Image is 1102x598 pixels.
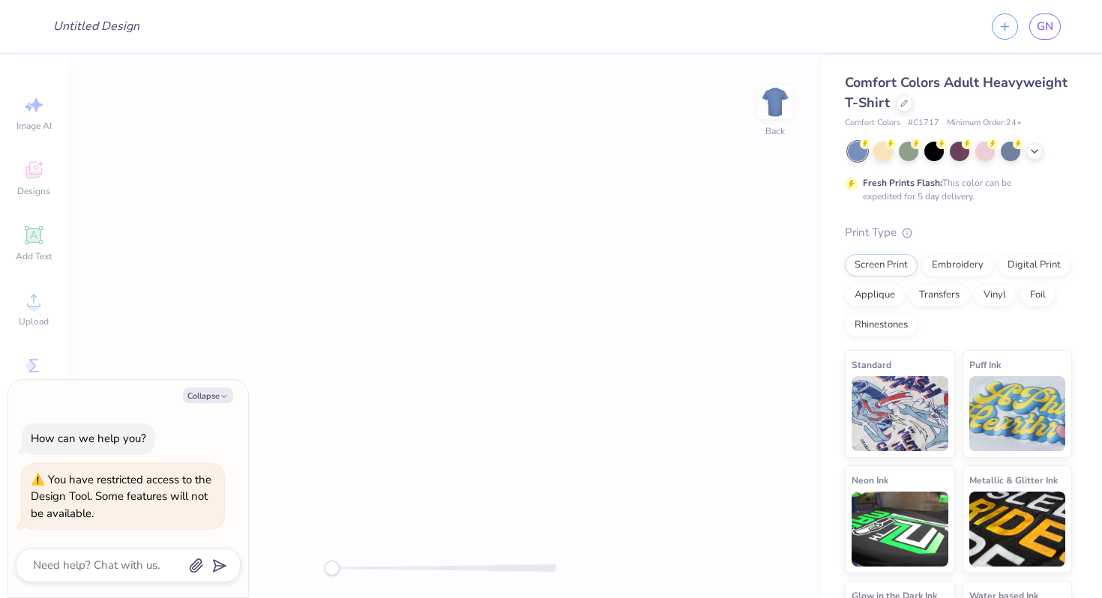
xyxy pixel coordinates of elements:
[845,254,918,277] div: Screen Print
[852,376,948,451] img: Standard
[31,472,211,521] div: You have restricted access to the Design Tool. Some features will not be available.
[909,284,969,306] div: Transfers
[908,117,939,130] span: # C1717
[998,254,1071,277] div: Digital Print
[845,314,918,336] div: Rhinestones
[845,284,905,306] div: Applique
[41,11,151,41] input: Untitled Design
[969,492,1066,567] img: Metallic & Glitter Ink
[969,357,1001,372] span: Puff Ink
[974,284,1016,306] div: Vinyl
[969,472,1058,488] span: Metallic & Glitter Ink
[845,73,1068,112] span: Comfort Colors Adult Heavyweight T-Shirt
[183,387,233,403] button: Collapse
[1020,284,1056,306] div: Foil
[760,87,790,117] img: Back
[852,357,891,372] span: Standard
[845,117,900,130] span: Comfort Colors
[845,224,1072,241] div: Print Type
[1029,13,1061,40] a: GN
[863,176,1047,203] div: This color can be expedited for 5 day delivery.
[852,492,948,567] img: Neon Ink
[969,376,1066,451] img: Puff Ink
[922,254,993,277] div: Embroidery
[947,117,1022,130] span: Minimum Order: 24 +
[852,472,888,488] span: Neon Ink
[31,431,146,446] div: How can we help you?
[765,124,785,138] div: Back
[863,177,942,189] strong: Fresh Prints Flash:
[1037,18,1053,35] span: GN
[325,561,340,576] div: Accessibility label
